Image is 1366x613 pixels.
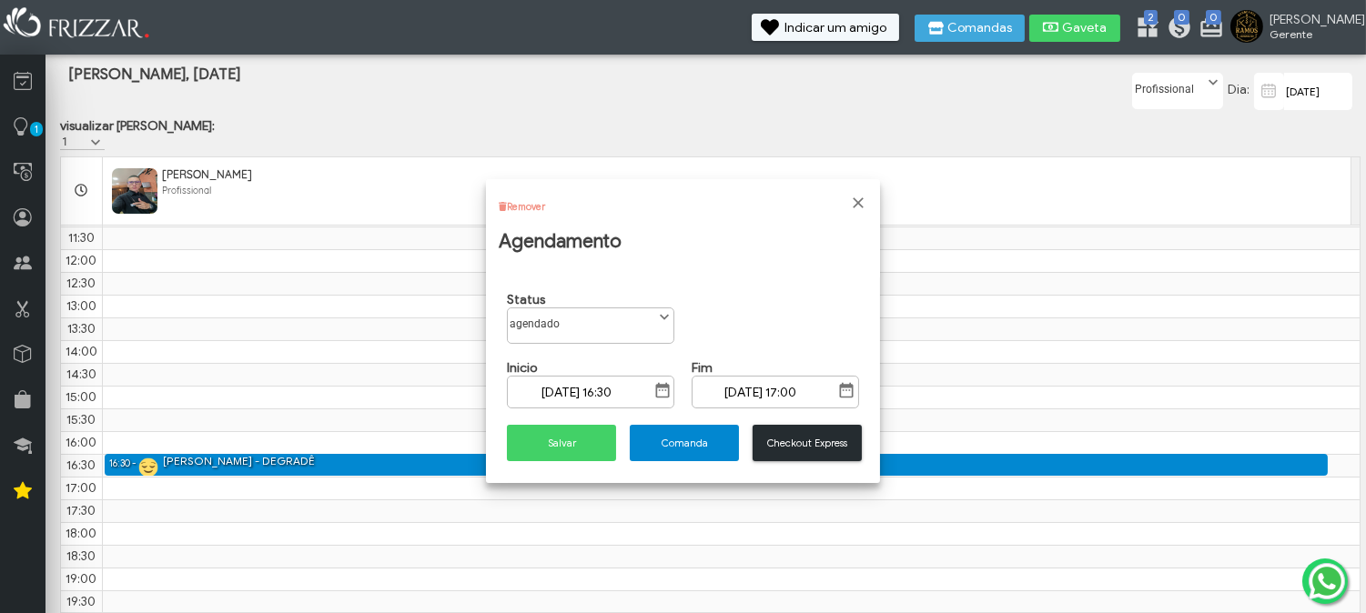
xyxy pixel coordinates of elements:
a: 0 [1199,15,1217,44]
button: Comandas [915,15,1025,42]
span: 16:00 [66,435,96,450]
strong: Inicio [507,360,537,376]
a: Remover [507,201,545,213]
span: Checkout Express [765,437,849,450]
img: whatsapp.png [1305,559,1349,603]
span: 18:00 [66,526,96,541]
img: calendar-01.svg [1258,80,1280,102]
span: Dia: [1228,82,1250,97]
span: 12:00 [66,253,96,268]
a: [PERSON_NAME] Gerente [1230,10,1357,46]
span: Gaveta [1062,22,1108,35]
a: 0 [1167,15,1185,44]
span: 11:30 [68,230,95,246]
div: [PERSON_NAME] - DEGRADÊ [163,454,315,469]
span: 13:30 [67,321,96,337]
label: 1 [60,134,88,149]
span: Gerente [1270,27,1351,41]
button: Indicar um amigo [752,14,899,41]
span: Comandas [947,22,1012,35]
span: 16:30 [66,457,96,473]
span: 0 [1174,10,1189,25]
button: Checkout Express [753,425,862,461]
img: agendado.png [138,457,158,477]
span: Salvar [520,437,603,450]
button: Gaveta [1029,15,1120,42]
span: 12:30 [66,276,96,291]
span: [PERSON_NAME] [162,167,252,181]
img: FuncionarioFotoBean_get.xhtml [112,168,157,214]
label: visualizar [PERSON_NAME]: [60,118,215,134]
h2: Agendamento [499,229,622,253]
span: 13:00 [66,298,96,314]
span: 17:30 [66,503,96,518]
span: 0 [1206,10,1221,25]
span: 19:30 [66,594,96,609]
strong: Status [507,292,545,307]
span: 1 [30,122,43,136]
span: 2 [1144,10,1158,25]
span: 19:00 [66,571,96,587]
button: Comanda [630,425,739,461]
span: 14:00 [66,344,97,359]
label: Profissional [1133,74,1206,96]
span: Profissional [162,185,211,196]
span: 14:30 [66,367,96,382]
span: Comanda [643,437,726,450]
strong: Fim [692,360,713,376]
span: 17:00 [66,480,96,496]
span: [PERSON_NAME] [1270,12,1351,27]
span: 15:00 [66,389,96,405]
span: [PERSON_NAME], [DATE] [68,65,240,84]
input: data [1284,73,1352,110]
span: Indicar um amigo [784,22,886,35]
button: Show Calendar [650,381,675,399]
span: 15:30 [66,412,96,427]
a: 2 [1135,15,1153,44]
span: 18:30 [66,548,96,564]
a: Fechar [849,194,867,212]
label: agendado [508,308,653,331]
button: Salvar [507,425,616,461]
button: Show Calendar [835,381,860,399]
